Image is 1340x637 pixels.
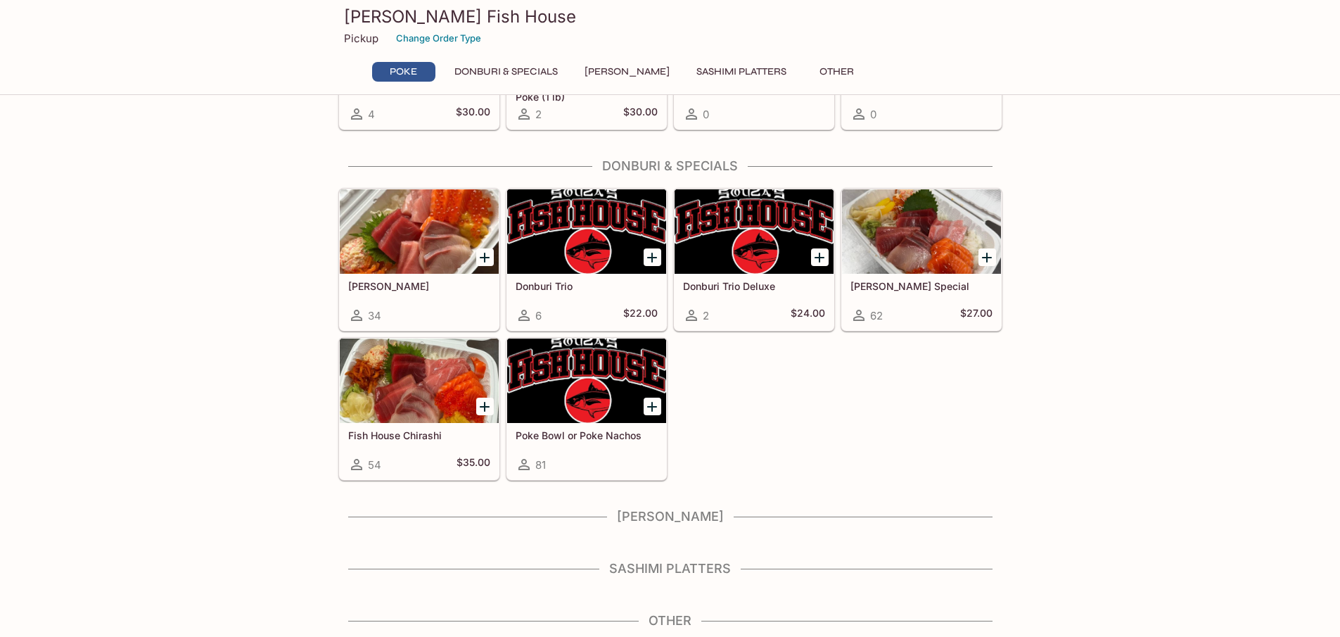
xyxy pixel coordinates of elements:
h3: [PERSON_NAME] Fish House [344,6,997,27]
h5: Fish House Chirashi [348,429,490,441]
span: 0 [703,108,709,121]
a: Poke Bowl or Poke Nachos81 [506,338,667,480]
div: Souza Special [842,189,1001,274]
p: Pickup [344,32,378,45]
div: Donburi Trio [507,189,666,274]
span: 4 [368,108,375,121]
h5: $30.00 [623,106,658,122]
a: Fish House Chirashi54$35.00 [339,338,499,480]
span: 54 [368,458,381,472]
button: Add Sashimi Donburis [476,248,494,266]
h5: $27.00 [960,307,993,324]
div: Donburi Trio Deluxe [675,189,834,274]
span: 34 [368,309,381,322]
span: 6 [535,309,542,322]
div: Sashimi Donburis [340,189,499,274]
h5: $24.00 [791,307,825,324]
div: Fish House Chirashi [340,339,499,423]
button: Sashimi Platters [689,62,794,82]
h5: $35.00 [457,456,490,473]
span: 2 [535,108,542,121]
button: Add Poke Bowl or Poke Nachos [644,398,661,415]
h5: Donburi Trio [516,280,658,292]
button: Other [805,62,869,82]
span: 0 [870,108,876,121]
div: Poke Bowl or Poke Nachos [507,339,666,423]
a: [PERSON_NAME]34 [339,189,499,331]
h5: Poke Bowl or Poke Nachos [516,429,658,441]
span: 2 [703,309,709,322]
h5: $30.00 [456,106,490,122]
button: Add Donburi Trio [644,248,661,266]
h5: $22.00 [623,307,658,324]
button: Add Souza Special [978,248,996,266]
button: [PERSON_NAME] [577,62,677,82]
button: Donburi & Specials [447,62,566,82]
button: Change Order Type [390,27,487,49]
h4: Sashimi Platters [338,561,1002,576]
h5: [PERSON_NAME] Special [850,280,993,292]
h4: [PERSON_NAME] [338,509,1002,524]
span: 81 [535,458,546,472]
h5: Donburi Trio Deluxe [683,280,825,292]
a: Donburi Trio6$22.00 [506,189,667,331]
h4: Other [338,613,1002,629]
button: Add Fish House Chirashi [476,398,494,415]
a: [PERSON_NAME] Special62$27.00 [841,189,1002,331]
button: Poke [372,62,435,82]
h5: [PERSON_NAME] [348,280,490,292]
span: 62 [870,309,883,322]
button: Add Donburi Trio Deluxe [811,248,829,266]
a: Donburi Trio Deluxe2$24.00 [674,189,834,331]
h4: Donburi & Specials [338,158,1002,174]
